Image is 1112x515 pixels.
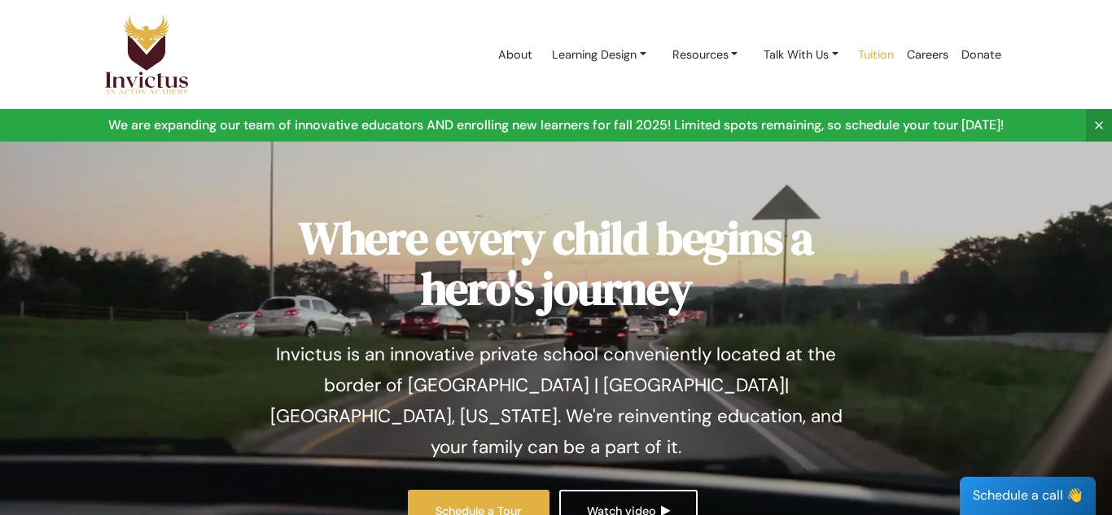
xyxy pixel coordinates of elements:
[259,213,853,313] h1: Where every child begins a hero's journey
[259,339,853,463] p: Invictus is an innovative private school conveniently located at the border of [GEOGRAPHIC_DATA] ...
[955,20,1008,89] a: Donate
[960,477,1096,515] div: Schedule a call 👋
[104,14,189,95] img: Logo
[659,40,751,70] a: Resources
[852,20,900,89] a: Tuition
[539,40,659,70] a: Learning Design
[900,20,955,89] a: Careers
[751,40,852,70] a: Talk With Us
[492,20,539,89] a: About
